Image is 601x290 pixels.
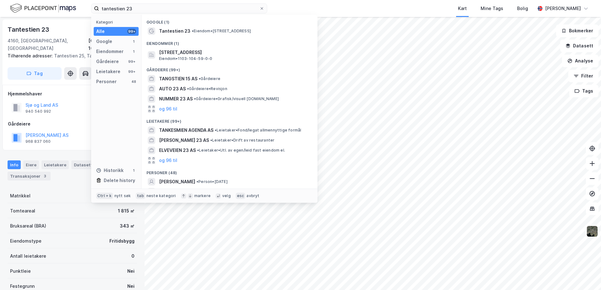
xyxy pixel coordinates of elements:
div: Eiendomstype [10,237,41,245]
div: Personer [96,78,117,85]
button: Filter [568,70,598,82]
div: Gårdeiere (99+) [141,62,317,74]
div: Leietakere [96,68,120,75]
div: Nei [127,282,135,290]
span: • [192,29,194,33]
span: Person • [DATE] [196,179,228,184]
span: Gårdeiere [199,76,220,81]
div: [PERSON_NAME] [545,5,581,12]
span: • [187,86,189,91]
div: Antall leietakere [10,252,46,260]
span: • [210,138,212,142]
div: 1 [131,49,136,54]
div: Historikk [96,167,124,174]
div: [GEOGRAPHIC_DATA], 104/59 [88,37,137,52]
div: Personer (48) [141,165,317,177]
div: Hjemmelshaver [8,90,137,98]
div: Gårdeiere [8,120,137,128]
button: Datasett [560,40,598,52]
span: TANKESMIEN AGENDA AS [159,126,213,134]
div: 99+ [127,29,136,34]
div: esc [236,193,245,199]
div: Bolig [517,5,528,12]
div: Kontrollprogram for chat [570,260,601,290]
span: Leietaker • Utl. av egen/leid fast eiendom el. [197,148,285,153]
div: Gårdeiere [96,58,119,65]
div: Kart [458,5,467,12]
div: Mine Tags [481,5,503,12]
div: Kategori [96,20,139,24]
div: Nei [127,267,135,275]
div: Eiendommer [96,48,124,55]
div: markere [194,193,211,198]
img: 9k= [586,225,598,237]
div: Transaksjoner [8,172,51,180]
span: Gårdeiere • Grafisk/visuell [DOMAIN_NAME] [194,96,279,101]
span: [PERSON_NAME] [159,178,195,185]
div: nytt søk [114,193,131,198]
div: 3 [42,173,48,179]
div: 1 815 ㎡ [118,207,135,215]
div: 968 837 060 [25,139,51,144]
span: Eiendom • [STREET_ADDRESS] [192,29,251,34]
div: Alle [96,28,105,35]
div: tab [136,193,145,199]
div: Delete history [104,177,135,184]
span: [PERSON_NAME] 23 AS [159,137,209,144]
div: Google (1) [141,15,317,26]
div: Bruksareal (BRA) [10,222,46,230]
div: Google [96,38,112,45]
div: Leietakere (99+) [141,114,317,125]
div: Matrikkel [10,192,30,200]
div: Tantestien 25, Tantestien 27 [8,52,132,60]
div: 0 [131,252,135,260]
span: • [199,76,201,81]
div: Tantestien 23 [8,24,50,35]
div: Punktleie [10,267,31,275]
iframe: Chat Widget [570,260,601,290]
div: 1 [131,168,136,173]
span: Leietaker • Fond/legat allmennyttige formål [215,128,301,133]
div: Eiere [23,160,39,169]
div: Fritidsbygg [109,237,135,245]
div: velg [222,193,231,198]
div: 99+ [127,59,136,64]
button: og 96 til [159,105,177,113]
span: TANGSTIEN 15 AS [159,75,197,83]
button: Bokmerker [556,24,598,37]
span: • [197,148,199,153]
div: Festegrunn [10,282,35,290]
img: logo.f888ab2527a4732fd821a326f86c7f29.svg [10,3,76,14]
button: Tag [8,67,62,80]
div: Info [8,160,21,169]
span: ELVEVEIEN 23 AS [159,147,196,154]
button: og 96 til [159,157,177,164]
div: neste kategori [146,193,176,198]
span: BODIL TANGESTUEN [159,188,203,196]
span: • [196,179,198,184]
span: • [215,128,217,132]
div: 99+ [127,69,136,74]
span: Eiendom • 1103-104-59-0-0 [159,56,212,61]
div: 940 540 992 [25,109,51,114]
input: Søk på adresse, matrikkel, gårdeiere, leietakere eller personer [99,4,259,13]
div: Datasett [71,160,95,169]
span: Gårdeiere • Revisjon [187,86,227,91]
span: AUTO 23 AS [159,85,186,93]
span: NUMMER 23 AS [159,95,193,103]
span: Tantestien 23 [159,27,190,35]
div: 343 ㎡ [120,222,135,230]
span: Tilhørende adresser: [8,53,54,58]
span: [STREET_ADDRESS] [159,49,310,56]
div: Leietakere [41,160,69,169]
div: Tomteareal [10,207,35,215]
span: Leietaker • Drift av restauranter [210,138,274,143]
div: 1 [131,39,136,44]
button: Tags [569,85,598,97]
button: Analyse [562,55,598,67]
span: • [194,96,196,101]
div: avbryt [246,193,259,198]
div: 4160, [GEOGRAPHIC_DATA], [GEOGRAPHIC_DATA] [8,37,88,52]
div: 48 [131,79,136,84]
div: Eiendommer (1) [141,36,317,47]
